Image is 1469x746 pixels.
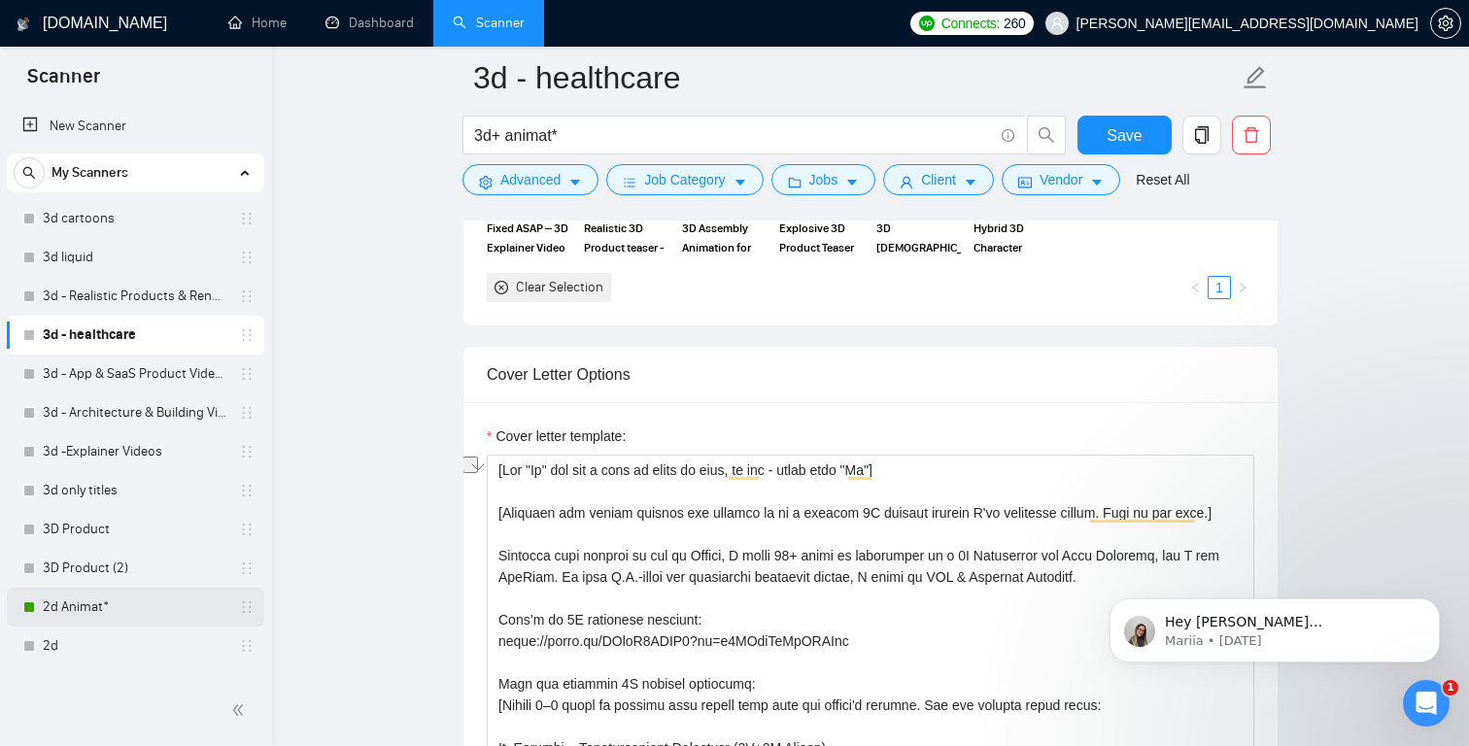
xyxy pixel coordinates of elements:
a: 2d Animat* [43,588,227,627]
span: right [1237,282,1248,293]
span: Realistic 3D Product teaser - Scalp Assist | Hair dye dispensing brush [584,219,669,257]
a: dashboardDashboard [325,15,414,31]
span: Hey [PERSON_NAME][EMAIL_ADDRESS][DOMAIN_NAME], Looks like your Upwork agency Anideos ran out of c... [85,56,329,322]
span: holder [239,522,255,537]
span: Vendor [1040,169,1082,190]
span: edit [1243,65,1268,90]
a: 3D Product [43,510,227,549]
span: folder [788,175,802,189]
a: 3d - Architecture & Building Visualization: [43,393,227,432]
span: setting [1431,16,1460,31]
button: folderJobscaret-down [771,164,876,195]
a: 3d liquid [43,238,227,277]
div: Clear Selection [516,277,603,298]
a: Reset All [1136,169,1189,190]
span: holder [239,327,255,343]
label: Cover letter template: [487,425,626,447]
span: bars [623,175,636,189]
span: holder [239,250,255,265]
button: settingAdvancedcaret-down [462,164,598,195]
span: holder [239,366,255,382]
span: delete [1233,126,1270,144]
span: 3D Assembly Animation for Innovative Japanese Bicycle [682,219,768,257]
a: 3d -Explainer Videos [43,432,227,471]
a: New Scanner [22,107,249,146]
span: 1 [1443,680,1458,695]
li: 1 [1208,276,1231,299]
span: holder [239,288,255,304]
a: 2d [43,627,227,665]
span: user [1050,17,1064,30]
li: Previous Page [1184,276,1208,299]
span: Fixed ASAP – 3D Explainer Video for On-Demand Repair App [487,219,572,257]
span: setting [479,175,493,189]
span: search [1028,126,1065,144]
span: double-left [231,700,251,720]
span: caret-down [845,175,859,189]
span: holder [239,483,255,498]
span: search [15,166,44,180]
span: user [900,175,913,189]
span: close-circle [495,281,508,294]
a: searchScanner [453,15,525,31]
a: 3d cartoons [43,199,227,238]
span: holder [239,638,255,654]
a: 3d - App & SaaS Product Videos [43,355,227,393]
span: 3D [DEMOGRAPHIC_DATA] Animation – Visualizing Scripture with Reverence [876,219,962,257]
img: logo [17,9,30,40]
span: caret-down [734,175,747,189]
span: left [1190,282,1202,293]
button: Save [1077,116,1172,154]
span: info-circle [1002,129,1014,142]
li: Next Page [1231,276,1254,299]
span: Hybrid 3D Character Integration – “Bye Bye Fly” Film Sequence [974,219,1059,257]
button: setting [1430,8,1461,39]
span: caret-down [964,175,977,189]
span: idcard [1018,175,1032,189]
iframe: Intercom notifications message [1080,558,1469,694]
input: Scanner name... [473,53,1239,102]
a: 1 [1209,277,1230,298]
span: Connects: [941,13,1000,34]
span: holder [239,560,255,576]
img: upwork-logo.png [919,16,935,31]
li: My Scanners [7,153,264,704]
input: Search Freelance Jobs... [474,123,993,148]
button: copy [1182,116,1221,154]
span: Scanner [12,62,116,103]
button: left [1184,276,1208,299]
button: right [1231,276,1254,299]
div: Cover Letter Options [487,347,1254,402]
span: caret-down [568,175,582,189]
span: Save [1107,123,1142,148]
span: Jobs [809,169,838,190]
span: Explosive 3D Product Teaser for GrizFit Energy Gummies [779,219,865,257]
a: 3d - Realistic Products & Renders [43,277,227,316]
a: 3d - healthcare [43,316,227,355]
span: copy [1183,126,1220,144]
button: userClientcaret-down [883,164,994,195]
span: caret-down [1090,175,1104,189]
a: 3D Product (2) [43,549,227,588]
button: delete [1232,116,1271,154]
span: Job Category [644,169,725,190]
a: homeHome [228,15,287,31]
p: Message from Mariia, sent 2d ago [85,75,335,92]
a: ChatGPT Prompt [43,665,227,704]
span: holder [239,444,255,459]
a: setting [1430,16,1461,31]
button: search [14,157,45,188]
span: holder [239,405,255,421]
button: search [1027,116,1066,154]
span: Advanced [500,169,561,190]
span: holder [239,211,255,226]
span: My Scanners [51,153,128,192]
li: New Scanner [7,107,264,146]
a: 3d only titles [43,471,227,510]
span: holder [239,599,255,615]
span: Client [921,169,956,190]
span: 260 [1004,13,1025,34]
iframe: Intercom live chat [1403,680,1450,727]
